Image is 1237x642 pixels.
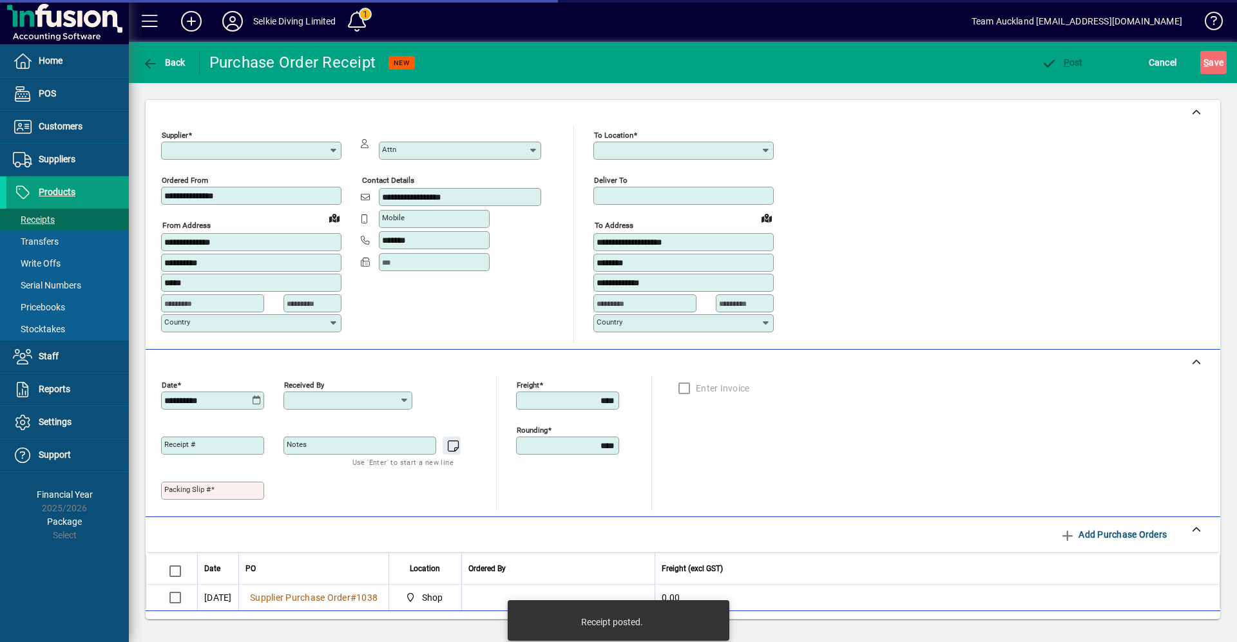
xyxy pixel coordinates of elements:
[594,176,628,185] mat-label: Deliver To
[39,384,70,394] span: Reports
[13,258,61,269] span: Write Offs
[394,59,410,67] span: NEW
[13,280,81,290] span: Serial Numbers
[352,455,454,469] mat-hint: Use 'Enter' to start a new line
[6,341,129,373] a: Staff
[6,144,129,176] a: Suppliers
[581,616,643,628] div: Receipt posted.
[1064,57,1069,68] span: P
[6,373,129,406] a: Reports
[209,52,376,73] div: Purchase Order Receipt
[204,562,232,576] div: Date
[13,324,65,334] span: Stocktakes
[162,131,188,140] mat-label: Supplier
[1149,52,1177,73] span: Cancel
[197,585,238,610] td: [DATE]
[468,562,506,576] span: Ordered By
[1055,523,1172,546] button: Add Purchase Orders
[6,318,129,340] a: Stocktakes
[1203,52,1223,73] span: ave
[6,111,129,143] a: Customers
[402,590,448,605] span: Shop
[662,562,1204,576] div: Freight (excl GST)
[382,213,405,222] mat-label: Mobile
[382,145,396,154] mat-label: Attn
[39,154,75,164] span: Suppliers
[6,231,129,252] a: Transfers
[410,562,440,576] span: Location
[245,590,382,605] a: Supplier Purchase Order#1038
[356,592,378,603] span: 1038
[1195,3,1221,44] a: Knowledge Base
[287,440,307,449] mat-label: Notes
[39,449,71,460] span: Support
[1060,524,1167,545] span: Add Purchase Orders
[1038,51,1086,74] button: Post
[6,296,129,318] a: Pricebooks
[37,489,93,500] span: Financial Year
[39,417,72,427] span: Settings
[13,302,65,312] span: Pricebooks
[204,562,220,576] span: Date
[6,209,129,231] a: Receipts
[13,236,59,247] span: Transfers
[756,207,777,228] a: View on map
[1203,57,1209,68] span: S
[6,45,129,77] a: Home
[594,131,633,140] mat-label: To location
[139,51,189,74] button: Back
[212,10,253,33] button: Profile
[655,585,1220,610] td: 0.00
[162,176,208,185] mat-label: Ordered from
[1200,51,1227,74] button: Save
[284,380,324,389] mat-label: Received by
[129,51,200,74] app-page-header-button: Back
[422,591,443,604] span: Shop
[972,11,1182,32] div: Team Auckland [EMAIL_ADDRESS][DOMAIN_NAME]
[517,380,539,389] mat-label: Freight
[39,351,59,361] span: Staff
[324,207,345,228] a: View on map
[6,406,129,439] a: Settings
[6,252,129,274] a: Write Offs
[468,562,648,576] div: Ordered By
[164,317,190,326] mat-label: Country
[39,88,56,99] span: POS
[6,274,129,296] a: Serial Numbers
[1126,617,1191,640] button: Product
[245,562,256,576] span: PO
[253,11,336,32] div: Selkie Diving Limited
[164,440,195,449] mat-label: Receipt #
[1041,57,1083,68] span: ost
[39,121,82,131] span: Customers
[1133,618,1185,639] span: Product
[47,516,82,527] span: Package
[245,562,382,576] div: PO
[162,380,177,389] mat-label: Date
[350,592,356,603] span: #
[142,57,186,68] span: Back
[171,10,212,33] button: Add
[6,78,129,110] a: POS
[517,425,548,434] mat-label: Rounding
[597,317,622,326] mat-label: Country
[164,485,211,494] mat-label: Packing Slip #
[662,562,723,576] span: Freight (excl GST)
[39,55,62,66] span: Home
[6,439,129,471] a: Support
[39,187,75,197] span: Products
[1146,51,1180,74] button: Cancel
[13,214,55,225] span: Receipts
[250,592,350,603] span: Supplier Purchase Order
